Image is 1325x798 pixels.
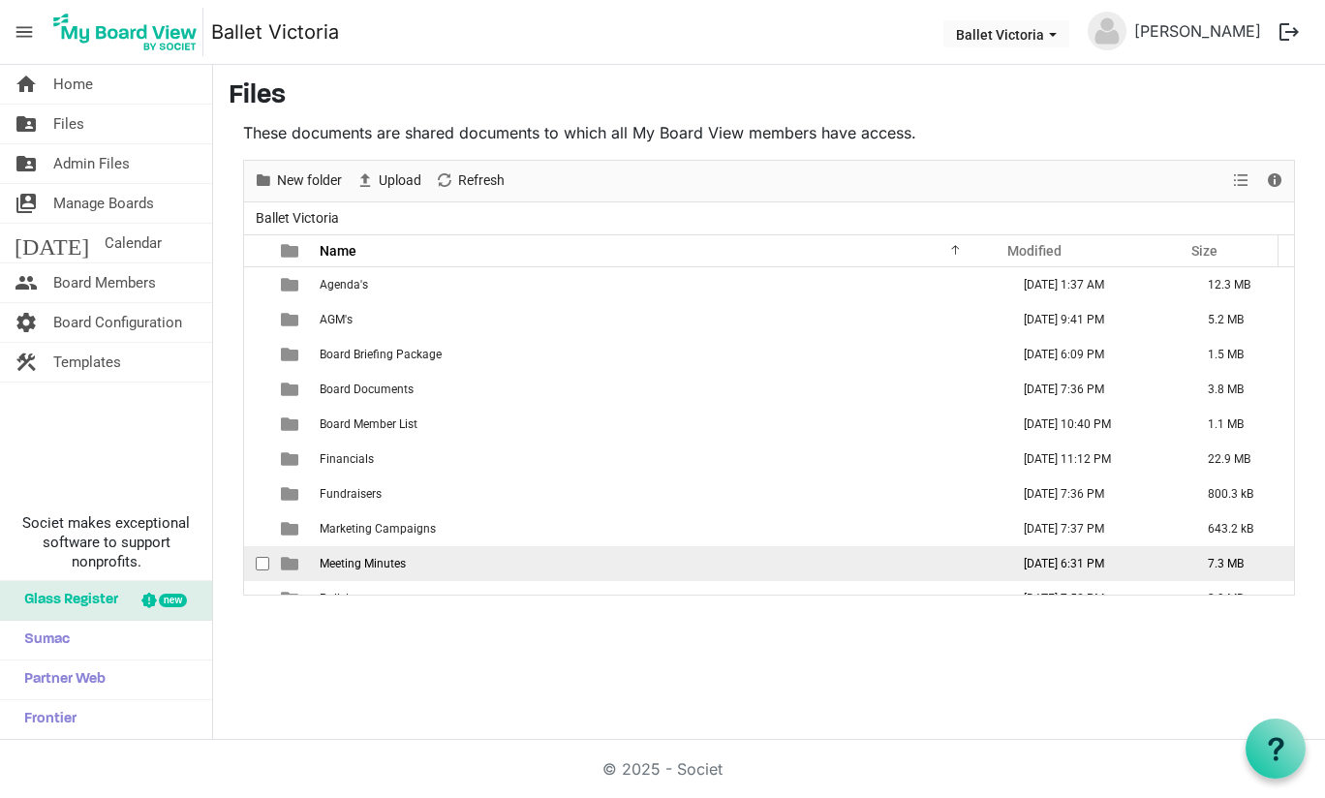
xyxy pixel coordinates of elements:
td: November 20, 2024 10:40 PM column header Modified [1003,407,1187,442]
td: checkbox [244,267,269,302]
td: 22.9 MB is template cell column header Size [1187,442,1294,476]
td: 5.2 MB is template cell column header Size [1187,302,1294,337]
td: November 12, 2024 7:37 PM column header Modified [1003,511,1187,546]
td: February 01, 2022 6:09 PM column header Modified [1003,337,1187,372]
td: checkbox [244,407,269,442]
span: Admin Files [53,144,130,183]
span: switch_account [15,184,38,223]
td: checkbox [244,372,269,407]
td: is template cell column header type [269,581,314,616]
span: Glass Register [15,581,118,620]
td: is template cell column header type [269,302,314,337]
span: Policies [320,592,360,605]
td: checkbox [244,511,269,546]
td: Board Member List is template cell column header Name [314,407,1003,442]
span: Fundraisers [320,487,382,501]
td: is template cell column header type [269,372,314,407]
span: Refresh [456,169,507,193]
div: new [159,594,187,607]
span: Board Configuration [53,303,182,342]
span: New folder [275,169,344,193]
td: is template cell column header type [269,267,314,302]
img: My Board View Logo [47,8,203,56]
span: Partner Web [15,660,106,699]
span: Files [53,105,84,143]
td: checkbox [244,546,269,581]
span: menu [6,14,43,50]
td: April 30, 2025 1:37 AM column header Modified [1003,267,1187,302]
td: Financials is template cell column header Name [314,442,1003,476]
span: Calendar [105,224,162,262]
span: Home [53,65,93,104]
td: 1.1 MB is template cell column header Size [1187,407,1294,442]
td: August 11, 2025 7:52 PM column header Modified [1003,581,1187,616]
button: View dropdownbutton [1229,169,1252,193]
td: checkbox [244,337,269,372]
span: Modified [1007,243,1062,259]
td: checkbox [244,302,269,337]
td: Board Documents is template cell column header Name [314,372,1003,407]
td: Fundraisers is template cell column header Name [314,476,1003,511]
span: Upload [377,169,423,193]
td: 3.9 MB is template cell column header Size [1187,581,1294,616]
td: AGM's is template cell column header Name [314,302,1003,337]
span: folder_shared [15,105,38,143]
span: Board Briefing Package [320,348,442,361]
span: Ballet Victoria [252,206,343,230]
a: My Board View Logo [47,8,211,56]
div: Upload [349,161,428,201]
h3: Files [229,80,1310,113]
button: logout [1269,12,1310,52]
button: Ballet Victoria dropdownbutton [943,20,1069,47]
td: 800.3 kB is template cell column header Size [1187,476,1294,511]
a: © 2025 - Societ [602,759,723,779]
span: people [15,263,38,302]
td: 7.3 MB is template cell column header Size [1187,546,1294,581]
td: is template cell column header type [269,337,314,372]
div: Details [1258,161,1291,201]
button: Refresh [432,169,508,193]
span: folder_shared [15,144,38,183]
span: Societ makes exceptional software to support nonprofits. [9,513,203,571]
td: December 02, 2024 9:41 PM column header Modified [1003,302,1187,337]
td: is template cell column header type [269,407,314,442]
button: Upload [353,169,425,193]
td: Policies is template cell column header Name [314,581,1003,616]
button: New folder [251,169,346,193]
span: Sumac [15,621,70,660]
a: [PERSON_NAME] [1126,12,1269,50]
td: Marketing Campaigns is template cell column header Name [314,511,1003,546]
td: November 12, 2024 7:36 PM column header Modified [1003,372,1187,407]
p: These documents are shared documents to which all My Board View members have access. [243,121,1295,144]
td: 3.8 MB is template cell column header Size [1187,372,1294,407]
span: Frontier [15,700,77,739]
a: Ballet Victoria [211,13,339,51]
span: home [15,65,38,104]
span: settings [15,303,38,342]
td: is template cell column header type [269,442,314,476]
td: August 27, 2025 6:31 PM column header Modified [1003,546,1187,581]
span: Name [320,243,356,259]
td: 12.3 MB is template cell column header Size [1187,267,1294,302]
td: checkbox [244,442,269,476]
div: View [1225,161,1258,201]
td: is template cell column header type [269,546,314,581]
span: Board Member List [320,417,417,431]
span: Board Members [53,263,156,302]
td: checkbox [244,581,269,616]
button: Details [1262,169,1288,193]
td: is template cell column header type [269,511,314,546]
span: Agenda's [320,278,368,292]
img: no-profile-picture.svg [1088,12,1126,50]
td: Meeting Minutes is template cell column header Name [314,546,1003,581]
span: Marketing Campaigns [320,522,436,536]
span: construction [15,343,38,382]
div: Refresh [428,161,511,201]
span: Board Documents [320,383,414,396]
div: New folder [247,161,349,201]
span: Meeting Minutes [320,557,406,570]
td: November 12, 2024 7:36 PM column header Modified [1003,476,1187,511]
span: AGM's [320,313,353,326]
td: checkbox [244,476,269,511]
span: Financials [320,452,374,466]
